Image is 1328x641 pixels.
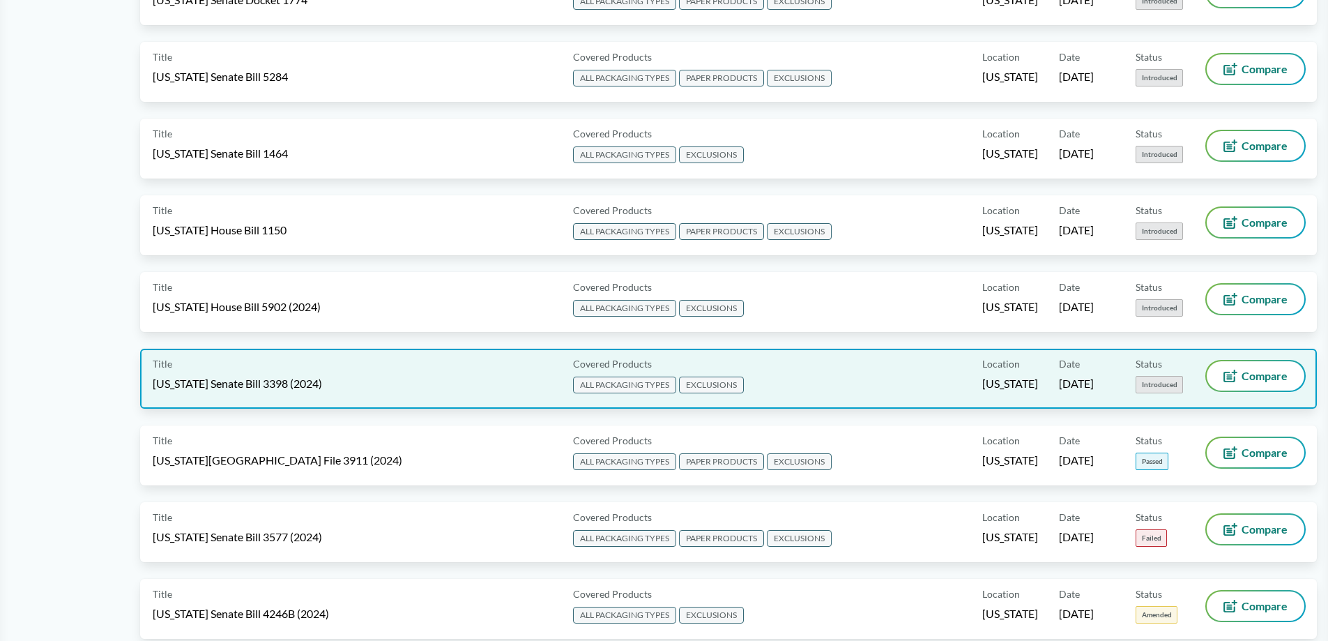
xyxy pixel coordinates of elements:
[982,453,1038,468] span: [US_STATE]
[1207,285,1304,314] button: Compare
[1136,587,1162,601] span: Status
[1136,356,1162,371] span: Status
[982,376,1038,391] span: [US_STATE]
[153,453,402,468] span: [US_STATE][GEOGRAPHIC_DATA] File 3911 (2024)
[153,126,172,141] span: Title
[153,203,172,218] span: Title
[1136,433,1162,448] span: Status
[679,146,744,163] span: EXCLUSIONS
[679,453,764,470] span: PAPER PRODUCTS
[1059,126,1080,141] span: Date
[1242,447,1288,458] span: Compare
[573,70,676,86] span: ALL PACKAGING TYPES
[1059,50,1080,64] span: Date
[982,529,1038,545] span: [US_STATE]
[573,203,652,218] span: Covered Products
[1207,208,1304,237] button: Compare
[153,376,322,391] span: [US_STATE] Senate Bill 3398 (2024)
[1242,63,1288,75] span: Compare
[982,146,1038,161] span: [US_STATE]
[1242,370,1288,382] span: Compare
[982,126,1020,141] span: Location
[1207,131,1304,160] button: Compare
[982,433,1020,448] span: Location
[767,223,832,240] span: EXCLUSIONS
[1059,529,1094,545] span: [DATE]
[573,223,676,240] span: ALL PACKAGING TYPES
[1207,515,1304,544] button: Compare
[573,280,652,294] span: Covered Products
[1207,591,1304,621] button: Compare
[1242,140,1288,151] span: Compare
[982,587,1020,601] span: Location
[1136,69,1183,86] span: Introduced
[1136,126,1162,141] span: Status
[982,203,1020,218] span: Location
[1136,146,1183,163] span: Introduced
[573,530,676,547] span: ALL PACKAGING TYPES
[982,606,1038,621] span: [US_STATE]
[1136,299,1183,317] span: Introduced
[153,50,172,64] span: Title
[153,587,172,601] span: Title
[982,50,1020,64] span: Location
[153,433,172,448] span: Title
[982,280,1020,294] span: Location
[1059,203,1080,218] span: Date
[573,453,676,470] span: ALL PACKAGING TYPES
[573,377,676,393] span: ALL PACKAGING TYPES
[1059,356,1080,371] span: Date
[573,356,652,371] span: Covered Products
[1136,280,1162,294] span: Status
[1242,601,1288,612] span: Compare
[153,299,321,315] span: [US_STATE] House Bill 5902 (2024)
[767,530,832,547] span: EXCLUSIONS
[573,126,652,141] span: Covered Products
[767,453,832,470] span: EXCLUSIONS
[1136,606,1177,624] span: Amended
[153,606,329,621] span: [US_STATE] Senate Bill 4246B (2024)
[1136,510,1162,525] span: Status
[573,510,652,525] span: Covered Products
[153,280,172,294] span: Title
[1059,587,1080,601] span: Date
[679,300,744,317] span: EXCLUSIONS
[153,69,288,84] span: [US_STATE] Senate Bill 5284
[573,587,652,601] span: Covered Products
[982,510,1020,525] span: Location
[1059,606,1094,621] span: [DATE]
[982,223,1038,238] span: [US_STATE]
[982,356,1020,371] span: Location
[573,300,676,317] span: ALL PACKAGING TYPES
[153,223,287,238] span: [US_STATE] House Bill 1150
[1059,299,1094,315] span: [DATE]
[1059,376,1094,391] span: [DATE]
[679,607,744,624] span: EXCLUSIONS
[1059,69,1094,84] span: [DATE]
[153,146,288,161] span: [US_STATE] Senate Bill 1464
[153,510,172,525] span: Title
[1136,50,1162,64] span: Status
[1136,453,1168,470] span: Passed
[1059,433,1080,448] span: Date
[1242,294,1288,305] span: Compare
[982,69,1038,84] span: [US_STATE]
[1059,510,1080,525] span: Date
[153,356,172,371] span: Title
[679,70,764,86] span: PAPER PRODUCTS
[573,433,652,448] span: Covered Products
[1242,217,1288,228] span: Compare
[1059,280,1080,294] span: Date
[1059,223,1094,238] span: [DATE]
[1242,524,1288,535] span: Compare
[1136,223,1183,240] span: Introduced
[153,529,322,545] span: [US_STATE] Senate Bill 3577 (2024)
[1136,203,1162,218] span: Status
[1207,438,1304,467] button: Compare
[573,607,676,624] span: ALL PACKAGING TYPES
[1136,529,1167,547] span: Failed
[1207,54,1304,84] button: Compare
[1207,361,1304,391] button: Compare
[573,50,652,64] span: Covered Products
[679,377,744,393] span: EXCLUSIONS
